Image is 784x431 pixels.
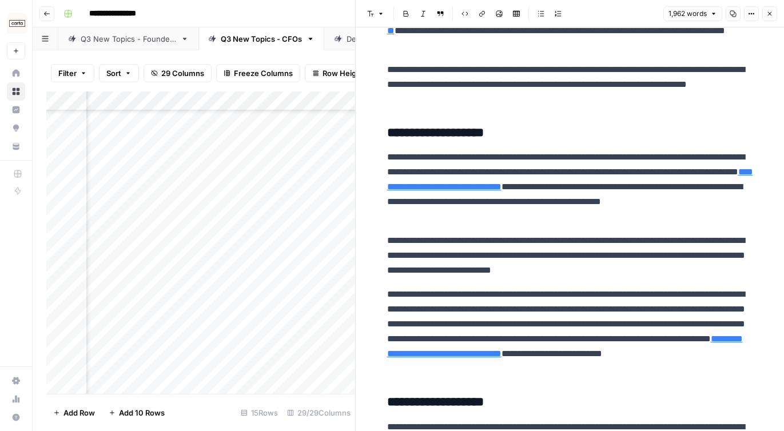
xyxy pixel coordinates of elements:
[161,67,204,79] span: 29 Columns
[234,67,293,79] span: Freeze Columns
[7,372,25,390] a: Settings
[7,101,25,119] a: Insights
[99,64,139,82] button: Sort
[7,137,25,155] a: Your Data
[221,33,302,45] div: Q3 New Topics - CFOs
[668,9,707,19] span: 1,962 words
[323,67,364,79] span: Row Height
[7,64,25,82] a: Home
[7,9,25,38] button: Workspace: Carta
[102,404,172,422] button: Add 10 Rows
[282,404,355,422] div: 29/29 Columns
[51,64,94,82] button: Filter
[305,64,371,82] button: Row Height
[236,404,282,422] div: 15 Rows
[7,13,27,34] img: Carta Logo
[198,27,324,50] a: Q3 New Topics - CFOs
[324,27,438,50] a: Demo - AEO Topics
[347,33,416,45] div: Demo - AEO Topics
[46,404,102,422] button: Add Row
[119,407,165,418] span: Add 10 Rows
[663,6,722,21] button: 1,962 words
[63,407,95,418] span: Add Row
[7,390,25,408] a: Usage
[81,33,176,45] div: Q3 New Topics - Founders
[144,64,212,82] button: 29 Columns
[7,408,25,426] button: Help + Support
[7,119,25,137] a: Opportunities
[7,82,25,101] a: Browse
[106,67,121,79] span: Sort
[58,27,198,50] a: Q3 New Topics - Founders
[58,67,77,79] span: Filter
[216,64,300,82] button: Freeze Columns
